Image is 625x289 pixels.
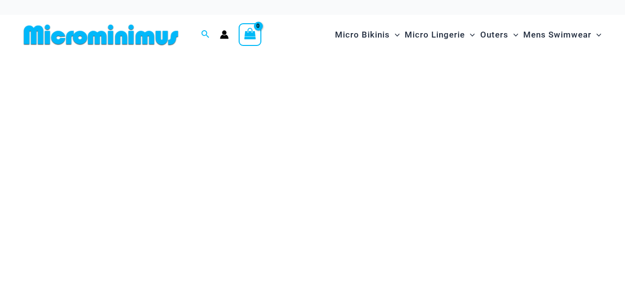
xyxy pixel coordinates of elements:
[333,20,402,50] a: Micro BikinisMenu ToggleMenu Toggle
[508,22,518,47] span: Menu Toggle
[478,20,521,50] a: OutersMenu ToggleMenu Toggle
[523,22,591,47] span: Mens Swimwear
[402,20,477,50] a: Micro LingerieMenu ToggleMenu Toggle
[405,22,465,47] span: Micro Lingerie
[480,22,508,47] span: Outers
[335,22,390,47] span: Micro Bikinis
[239,23,261,46] a: View Shopping Cart, empty
[390,22,400,47] span: Menu Toggle
[465,22,475,47] span: Menu Toggle
[201,29,210,41] a: Search icon link
[591,22,601,47] span: Menu Toggle
[521,20,604,50] a: Mens SwimwearMenu ToggleMenu Toggle
[220,30,229,39] a: Account icon link
[331,18,605,51] nav: Site Navigation
[20,24,182,46] img: MM SHOP LOGO FLAT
